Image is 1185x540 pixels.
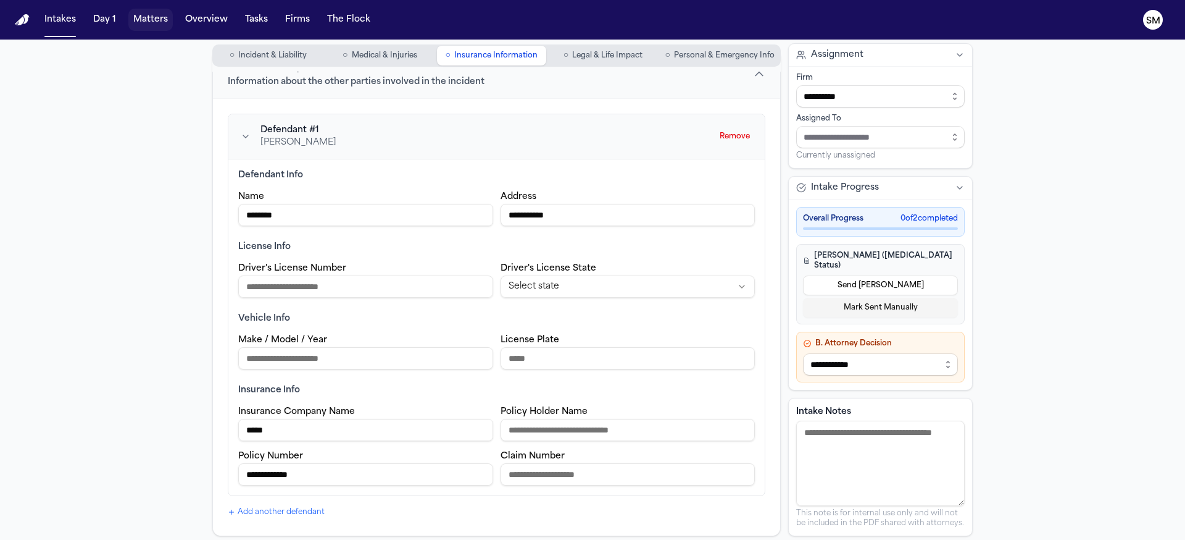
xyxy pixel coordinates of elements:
[454,51,538,61] span: Insurance Information
[796,421,965,506] textarea: Intake notes
[213,50,780,98] button: BI / Third Party Insurance (Defendants)Information about the other parties involved in the incident
[811,182,879,194] span: Intake Progress
[260,124,319,137] span: Defendant # 1
[501,264,596,273] label: Driver's License State
[789,44,972,66] button: Assignment
[325,46,434,65] button: Go to Medical & Injuries
[803,214,863,224] span: Overall Progress
[238,452,303,461] label: Policy Number
[803,339,958,348] h4: B. Attorney Decision
[128,9,173,31] button: Matters
[803,251,958,271] h4: [PERSON_NAME] ([MEDICAL_DATA] Status)
[811,49,863,61] span: Assignment
[238,335,327,345] label: Make / Model / Year
[39,9,81,31] button: Intakes
[238,169,755,182] div: Defendant Info
[238,384,755,397] div: Insurance Info
[238,313,755,325] div: Vehicle Info
[803,298,958,318] button: Mark Sent Manually
[796,114,965,124] div: Assigned To
[796,151,875,161] span: Currently unassigned
[238,463,493,486] input: Defendant policy number
[563,49,568,62] span: ○
[238,51,307,61] span: Incident & Liability
[240,9,273,31] button: Tasks
[501,276,755,298] button: State select
[900,214,958,224] span: 0 of 2 completed
[228,507,325,517] button: Add another defendant
[501,335,559,345] label: License Plate
[230,49,235,62] span: ○
[501,463,755,486] input: Defendant claim number
[238,264,346,273] label: Driver's License Number
[214,46,323,65] button: Go to Incident & Liability
[665,49,670,62] span: ○
[501,452,565,461] label: Claim Number
[501,419,755,441] input: Defendant policy holder name
[572,51,642,61] span: Legal & Life Impact
[796,126,965,148] input: Assign to staff member
[280,9,315,31] button: Firms
[796,508,965,528] p: This note is for internal use only and will not be included in the PDF shared with attorneys.
[437,46,546,65] button: Go to Insurance Information
[501,192,536,201] label: Address
[803,276,958,295] button: Send [PERSON_NAME]
[660,46,780,65] button: Go to Personal & Emergency Info
[228,76,484,88] span: Information about the other parties involved in the incident
[322,9,375,31] button: The Flock
[796,85,965,108] input: Select firm
[796,406,965,418] label: Intake Notes
[238,192,264,201] label: Name
[238,407,355,416] label: Insurance Company Name
[180,9,233,31] button: Overview
[715,127,755,146] button: Remove
[789,177,972,199] button: Intake Progress
[238,241,755,253] div: License Info
[15,14,30,26] img: Finch Logo
[796,73,965,83] div: Firm
[260,137,710,149] div: [PERSON_NAME]
[238,507,325,517] span: Add another defendant
[674,51,775,61] span: Personal & Emergency Info
[445,49,450,62] span: ○
[501,407,588,416] label: Policy Holder Name
[549,46,658,65] button: Go to Legal & Life Impact
[352,51,417,61] span: Medical & Injuries
[343,49,347,62] span: ○
[88,9,121,31] button: Day 1
[238,124,710,149] div: Collapse defendant details
[238,419,493,441] input: Defendant insurance company name
[15,14,30,26] a: Home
